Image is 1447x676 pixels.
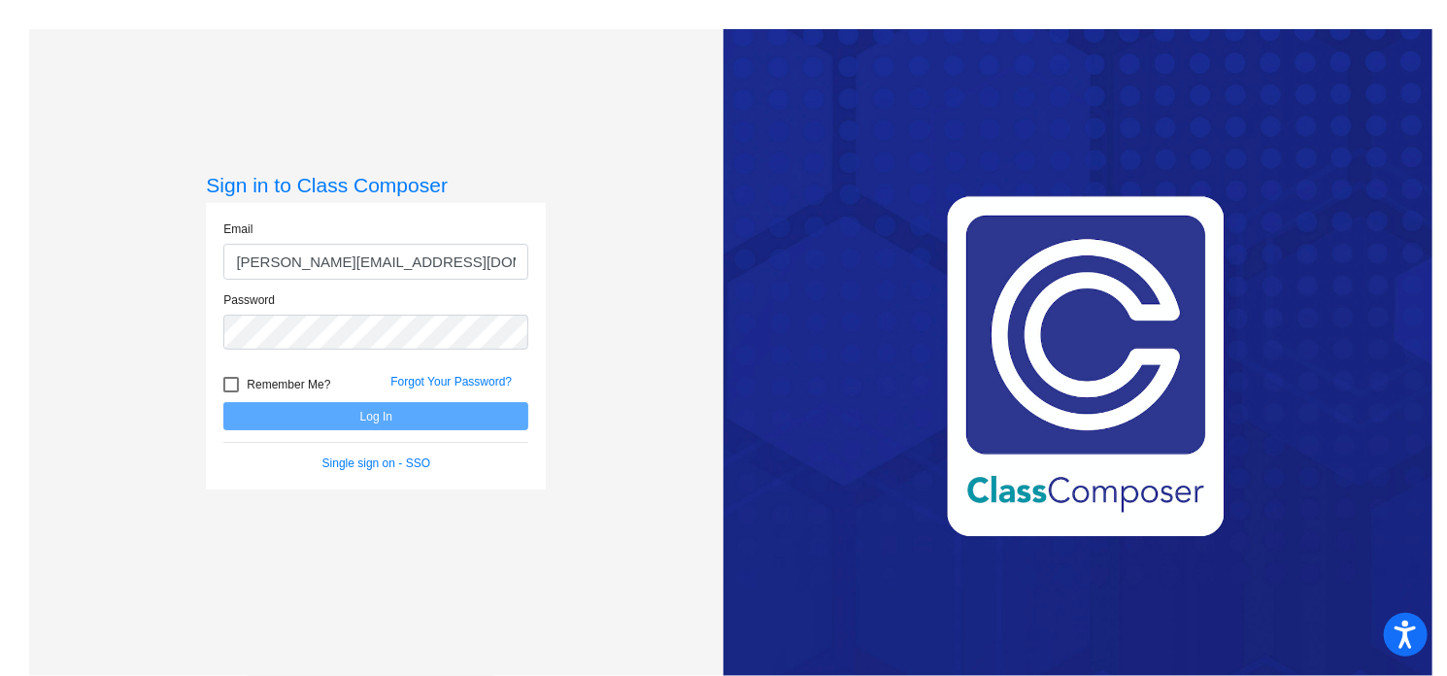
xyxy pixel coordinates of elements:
[223,291,275,309] label: Password
[206,173,546,197] h3: Sign in to Class Composer
[223,220,252,238] label: Email
[322,456,430,470] a: Single sign on - SSO
[247,373,330,396] span: Remember Me?
[390,375,512,389] a: Forgot Your Password?
[223,402,528,430] button: Log In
